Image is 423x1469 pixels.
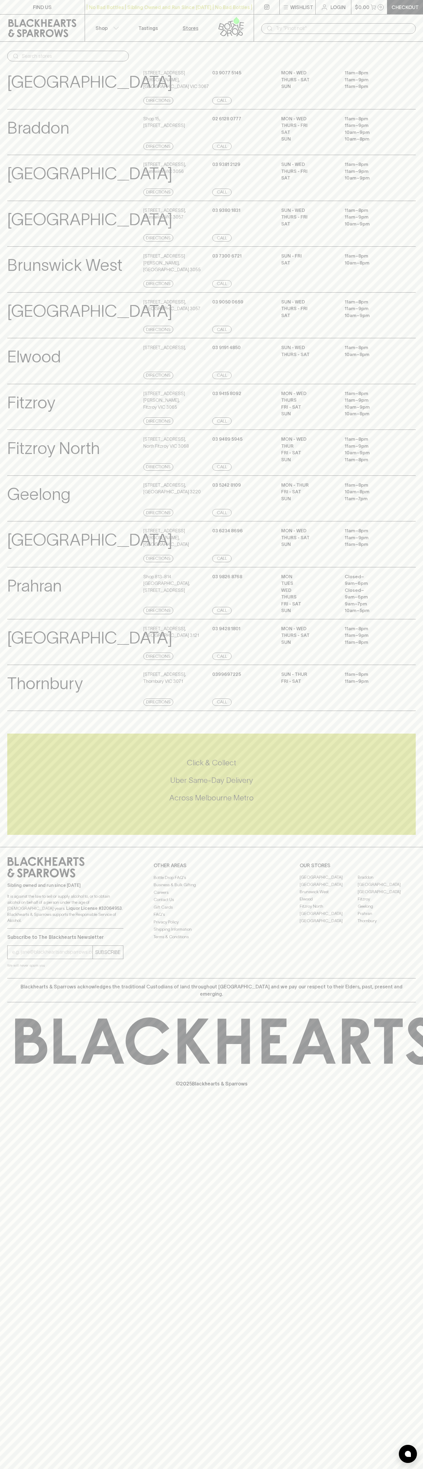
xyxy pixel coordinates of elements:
[212,234,232,242] a: Call
[281,482,336,489] p: MON - THUR
[22,51,124,61] input: Search stores
[154,903,270,911] a: Gift Cards
[281,207,336,214] p: SUN - WED
[281,495,336,502] p: SUN
[212,463,232,471] a: Call
[300,881,358,888] a: [GEOGRAPHIC_DATA]
[212,436,242,443] p: 03 9489 5945
[281,449,336,456] p: FRI - SAT
[143,607,173,614] a: Directions
[7,775,416,785] h5: Uber Same-Day Delivery
[345,541,399,548] p: 11am – 8pm
[281,136,336,143] p: SUN
[281,404,336,411] p: FRI - SAT
[212,115,241,122] p: 02 6128 0777
[281,260,336,267] p: SAT
[212,280,232,287] a: Call
[212,699,232,706] a: Call
[345,573,399,580] p: Closed –
[345,495,399,502] p: 11am – 7pm
[212,143,232,150] a: Call
[345,594,399,601] p: 9am – 6pm
[143,326,173,333] a: Directions
[281,305,336,312] p: THURS - FRI
[12,983,411,997] p: Blackhearts & Sparrows acknowledges the traditional Custodians of land throughout [GEOGRAPHIC_DAT...
[7,573,62,598] p: Prahran
[345,488,399,495] p: 10am – 8pm
[212,482,241,489] p: 03 5242 8109
[345,449,399,456] p: 10am – 9pm
[345,625,399,632] p: 11am – 8pm
[143,625,199,639] p: [STREET_ADDRESS] , [GEOGRAPHIC_DATA] 3121
[7,344,61,369] p: Elwood
[143,555,173,562] a: Directions
[345,534,399,541] p: 11am – 9pm
[281,601,336,608] p: FRI - SAT
[7,962,123,968] p: We will never spam you
[345,312,399,319] p: 10am – 9pm
[281,607,336,614] p: SUN
[7,671,83,696] p: Thornbury
[143,189,173,196] a: Directions
[154,874,270,881] a: Bottle Drop FAQ's
[281,632,336,639] p: THURS - SAT
[96,24,108,32] p: Shop
[127,15,169,41] a: Tastings
[345,678,399,685] p: 11am – 9pm
[93,946,123,959] button: SUBSCRIBE
[143,509,173,516] a: Directions
[281,76,336,83] p: THURS - SAT
[7,893,123,923] p: It is against the law to sell or supply alcohol to, or to obtain alcohol on behalf of a person un...
[281,83,336,90] p: SUN
[143,207,186,221] p: [STREET_ADDRESS] , Brunswick VIC 3057
[212,390,241,397] p: 03 9415 8092
[143,299,200,312] p: [STREET_ADDRESS] , [GEOGRAPHIC_DATA] 3057
[345,527,399,534] p: 11am – 8pm
[300,903,358,910] a: Fitzroy North
[345,214,399,221] p: 11am – 9pm
[212,344,241,351] p: 03 9191 4850
[212,509,232,516] a: Call
[379,5,382,9] p: 0
[358,903,416,910] a: Geelong
[12,947,93,957] input: e.g. jane@blackheartsandsparrows.com.au
[143,390,211,411] p: [STREET_ADDRESS][PERSON_NAME] , Fitzroy VIC 3065
[212,671,241,678] p: 0399697225
[281,534,336,541] p: THURS - SAT
[281,594,336,601] p: THURS
[212,555,232,562] a: Call
[154,911,270,918] a: FAQ's
[138,24,158,32] p: Tastings
[281,671,336,678] p: Sun - Thur
[7,436,100,461] p: Fitzroy North
[281,175,336,182] p: SAT
[212,417,232,425] a: Call
[405,1451,411,1457] img: bubble-icon
[358,888,416,896] a: [GEOGRAPHIC_DATA]
[345,305,399,312] p: 11am – 9pm
[281,312,336,319] p: SAT
[143,372,173,379] a: Directions
[212,625,240,632] p: 03 9428 1801
[345,671,399,678] p: 11am – 8pm
[290,4,313,11] p: Wishlist
[345,390,399,397] p: 11am – 8pm
[7,758,416,768] h5: Click & Collect
[281,115,336,122] p: MON - WED
[345,115,399,122] p: 11am – 8pm
[212,326,232,333] a: Call
[345,436,399,443] p: 11am – 8pm
[143,482,201,495] p: [STREET_ADDRESS] , [GEOGRAPHIC_DATA] 3220
[281,70,336,76] p: MON - WED
[212,189,232,196] a: Call
[345,587,399,594] p: Closed –
[212,207,240,214] p: 03 9380 1831
[7,299,172,324] p: [GEOGRAPHIC_DATA]
[345,299,399,306] p: 11am – 8pm
[143,436,189,449] p: [STREET_ADDRESS] , North Fitzroy VIC 3068
[358,874,416,881] a: Braddon
[281,587,336,594] p: WED
[281,456,336,463] p: SUN
[7,734,416,835] div: Call to action block
[300,888,358,896] a: Brunswick West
